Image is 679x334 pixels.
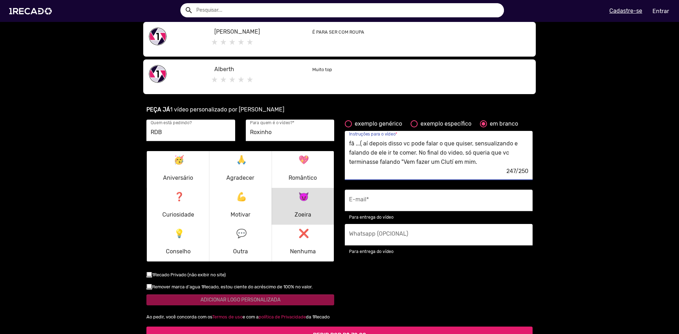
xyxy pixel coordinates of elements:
mat-icon: ❓ [174,191,182,200]
button: Zoeira [273,189,332,223]
button: Conselho [149,226,208,260]
a: política de Privacidade [259,314,306,319]
mat-icon: 💡 [174,228,182,236]
div: em branco [487,120,518,128]
mat-icon: 💬 [236,228,245,236]
input: Whatsapp [349,232,528,241]
button: Curiosidade [149,189,208,223]
button: Nenhuma [273,226,332,260]
input: Seu nome: [151,128,231,137]
small: 1Recado Privado (não exibir no site) [152,272,226,277]
img: share-1recado.png [149,65,167,83]
button: Romântico [273,152,332,186]
p: Nenhuma [290,226,316,260]
mat-icon: 💪 [236,191,245,200]
small: É PARA SER COM ROUPA [312,29,364,35]
p: Aniversário [163,152,193,186]
a: Termos de uso [212,314,243,319]
mat-icon: Example home icon [185,6,193,15]
p: Romântico [289,152,317,186]
div: 247/250 [349,167,528,176]
p: Zoeira [295,189,311,223]
input: Quem receberá o vídeo? [250,128,330,137]
mat-hint: Para entrega do vídeo [349,248,394,255]
b: PEÇA JÁ [146,106,170,113]
mat-icon: 💖 [298,154,307,163]
input: E-mail [349,198,528,207]
small: Muito top [312,67,332,72]
p: 1 vídeo personalizado por [PERSON_NAME] [146,105,533,114]
p: Curiosidade [162,189,194,223]
p: Alberth [214,65,302,74]
mat-hint: Para entrega do vídeo [349,214,394,221]
mat-icon: 🙏 [236,154,245,163]
mat-icon: 🥳 [174,154,182,163]
span: Ao pedir, você concorda com os e com a da 1Recado [146,314,330,319]
button: Outra [211,226,270,260]
button: Aniversário [148,152,208,186]
p: Conselho [166,226,191,260]
button: ADICIONAR LOGO PERSONALIZADA [146,294,334,305]
div: exemplo genérico [352,120,402,128]
a: Entrar [648,5,674,17]
p: Agradecer [226,152,254,186]
button: Motivar [211,189,270,223]
button: Agradecer [211,152,270,186]
mat-icon: ❌ [298,228,307,236]
button: Example home icon [182,4,195,16]
p: [PERSON_NAME] [214,28,302,36]
u: Cadastre-se [609,7,642,14]
img: share-1recado.png [149,28,167,45]
p: Motivar [231,189,250,223]
div: exemplo específico [418,120,471,128]
input: Pesquisar... [191,3,504,17]
mat-icon: 😈 [298,191,307,200]
p: Outra [233,226,248,260]
small: Remover marca d'agua 1Recado, estou ciente do acréscimo de 100% no valor. [152,284,313,289]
